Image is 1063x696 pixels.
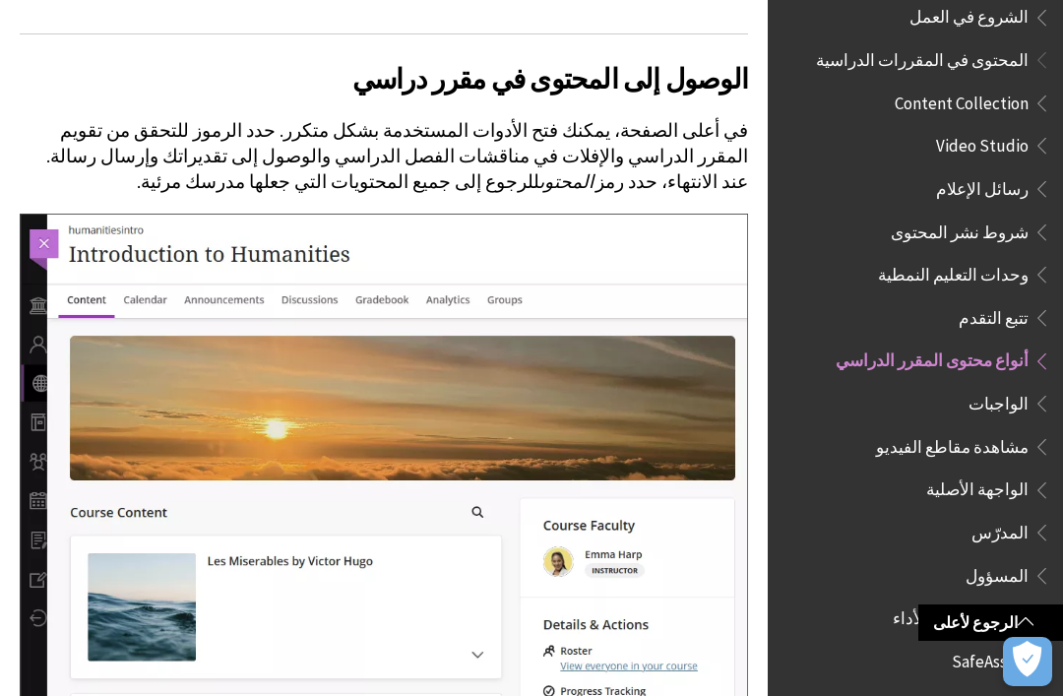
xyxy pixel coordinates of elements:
[878,258,1029,285] span: وحدات التعليم النمطية
[971,516,1029,542] span: المدرّس
[926,474,1029,500] span: الواجهة الأصلية
[895,87,1029,113] span: Content Collection
[893,602,1029,629] span: لوحة معلومات الأداء
[936,172,1029,199] span: رسائل الإعلام
[936,129,1029,156] span: Video Studio
[20,33,748,99] h2: الوصول إلى المحتوى في مقرر دراسي
[816,43,1029,70] span: المحتوى في المقررات الدراسية
[891,216,1029,242] span: شروط نشر المحتوى
[959,301,1029,328] span: تتبع التقدم
[836,345,1029,371] span: أنواع محتوى المقرر الدراسي
[952,645,1029,671] span: SafeAssign
[969,387,1029,413] span: الواجبات
[966,559,1029,586] span: المسؤول
[539,170,594,193] span: المحتوى
[876,430,1029,457] span: مشاهدة مقاطع الفيديو
[1003,637,1052,686] button: فتح التفضيلات
[909,1,1029,28] span: الشروع في العمل
[918,604,1063,641] a: الرجوع لأعلى
[20,118,748,196] p: في أعلى الصفحة، يمكنك فتح الأدوات المستخدمة بشكل متكرر. حدد الرموز للتحقق من تقويم المقرر الدراسي...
